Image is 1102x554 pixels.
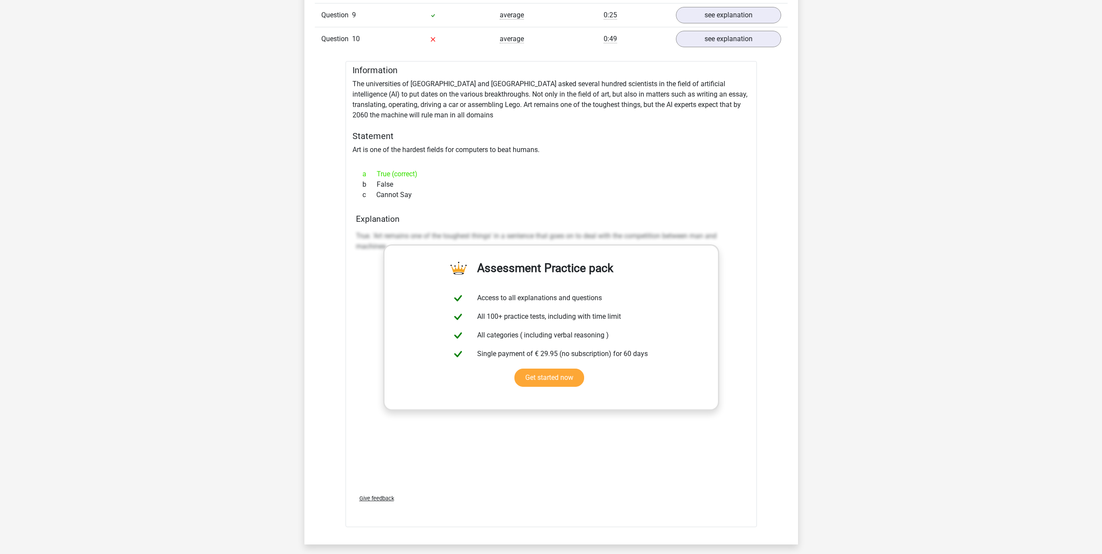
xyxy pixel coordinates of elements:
span: b [362,179,377,190]
a: Get started now [514,369,584,387]
span: average [500,11,524,19]
a: see explanation [676,7,781,23]
span: 0:25 [604,11,617,19]
a: see explanation [676,31,781,47]
span: Give feedback [359,495,394,502]
div: Cannot Say [356,190,747,200]
span: Question [321,34,352,44]
div: True (correct) [356,169,747,179]
div: The universities of [GEOGRAPHIC_DATA] and [GEOGRAPHIC_DATA] asked several hundred scientists in t... [346,61,757,527]
span: average [500,35,524,43]
h5: Statement [352,131,750,141]
span: 0:49 [604,35,617,43]
p: True. 'Art remains one of the toughest things' in a sentence that goes on to deal with the compet... [356,231,747,252]
span: 9 [352,11,356,19]
span: 10 [352,35,360,43]
div: False [356,179,747,190]
span: c [362,190,376,200]
span: Question [321,10,352,20]
h4: Explanation [356,214,747,224]
h5: Information [352,65,750,75]
span: a [362,169,377,179]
